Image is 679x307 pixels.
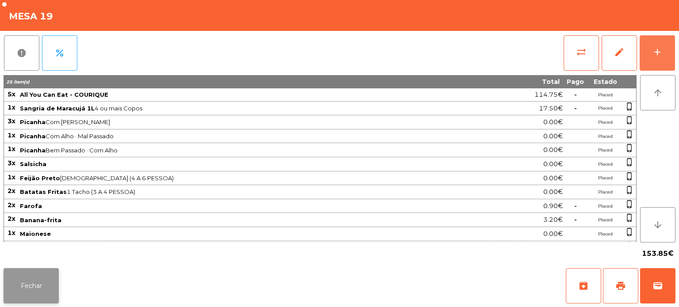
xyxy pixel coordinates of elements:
button: wallet [640,268,675,303]
span: 114.75€ [534,89,563,101]
button: sync_alt [564,35,599,71]
span: Com [PERSON_NAME] [20,118,477,125]
button: print [603,268,638,303]
span: 3x [8,117,15,125]
span: edit [614,47,625,57]
span: 0.00€ [543,144,563,156]
span: 2x [8,215,15,223]
span: wallet [652,280,663,291]
span: 3.20€ [543,214,563,226]
span: - [574,202,577,210]
span: 17.50€ [539,102,563,114]
button: percent [42,35,77,71]
span: phone_iphone [625,102,634,111]
span: Com Alho · Mal Passado [20,133,477,140]
span: Sangria de Maracujá 1L [20,105,95,112]
span: 1 Tacho (3 A 4 PESSOA) [20,188,477,195]
button: archive [566,268,601,303]
span: phone_iphone [625,186,634,194]
span: 0.00€ [543,158,563,170]
span: 0.00€ [543,172,563,184]
span: Picanha [20,133,46,140]
span: phone_iphone [625,116,634,125]
span: [DEMOGRAPHIC_DATA] (4 A 6 PESSOA) [20,174,477,182]
span: 153.85€ [642,247,674,260]
td: Placed [587,157,623,171]
span: 0.90€ [543,200,563,212]
th: Pago [563,75,587,88]
span: All You Can Eat - COURIQUE [20,91,108,98]
span: 0.00€ [543,116,563,128]
span: Feijão Preto [20,174,60,182]
span: phone_iphone [625,227,634,236]
span: Banana-frita [20,216,61,224]
span: - [574,91,577,99]
span: phone_iphone [625,242,634,250]
button: arrow_downward [640,207,675,243]
span: 5x [8,90,15,98]
span: 1x [8,131,15,139]
td: Placed [587,241,623,255]
h4: Mesa 19 [9,10,53,23]
span: phone_iphone [625,200,634,208]
span: Maionese [20,230,51,237]
span: 2x [8,187,15,195]
span: phone_iphone [625,213,634,222]
span: 25 item(s) [6,79,30,85]
span: 2x [8,201,15,209]
span: 1x [8,229,15,237]
span: phone_iphone [625,130,634,139]
span: 0.00€ [543,130,563,142]
span: percent [54,48,65,58]
span: 1x [8,145,15,153]
span: 1x [8,173,15,181]
td: Placed [587,88,623,102]
span: phone_iphone [625,144,634,152]
button: edit [602,35,637,71]
div: add [652,47,663,57]
i: arrow_downward [652,220,663,230]
th: Estado [587,75,623,88]
td: Placed [587,129,623,144]
td: Placed [587,227,623,241]
td: Placed [587,213,623,227]
button: arrow_upward [640,75,675,110]
span: Bem Passado · Com Alho [20,147,477,154]
span: report [16,48,27,58]
td: Placed [587,102,623,116]
span: Salsicha [20,160,46,167]
span: - [574,104,577,112]
span: 3x [8,159,15,167]
span: 1x [8,103,15,111]
td: Placed [587,199,623,213]
button: Fechar [4,268,59,303]
span: - [574,216,577,224]
span: 0.00€ [543,242,563,254]
span: Picanha [20,118,46,125]
td: Placed [587,115,623,129]
span: phone_iphone [625,172,634,181]
span: phone_iphone [625,158,634,167]
span: 4 ou mais Copos [20,105,477,112]
i: arrow_upward [652,87,663,98]
span: archive [578,280,589,291]
td: Placed [587,185,623,199]
span: sync_alt [576,47,587,57]
button: report [4,35,39,71]
td: Placed [587,171,623,186]
span: 0.00€ [543,228,563,240]
span: Farofa [20,202,42,209]
td: Placed [587,143,623,157]
th: Total [477,75,563,88]
span: print [615,280,626,291]
span: 0.00€ [543,186,563,198]
button: add [640,35,675,71]
span: Batatas Fritas [20,188,67,195]
span: Picanha [20,147,46,154]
